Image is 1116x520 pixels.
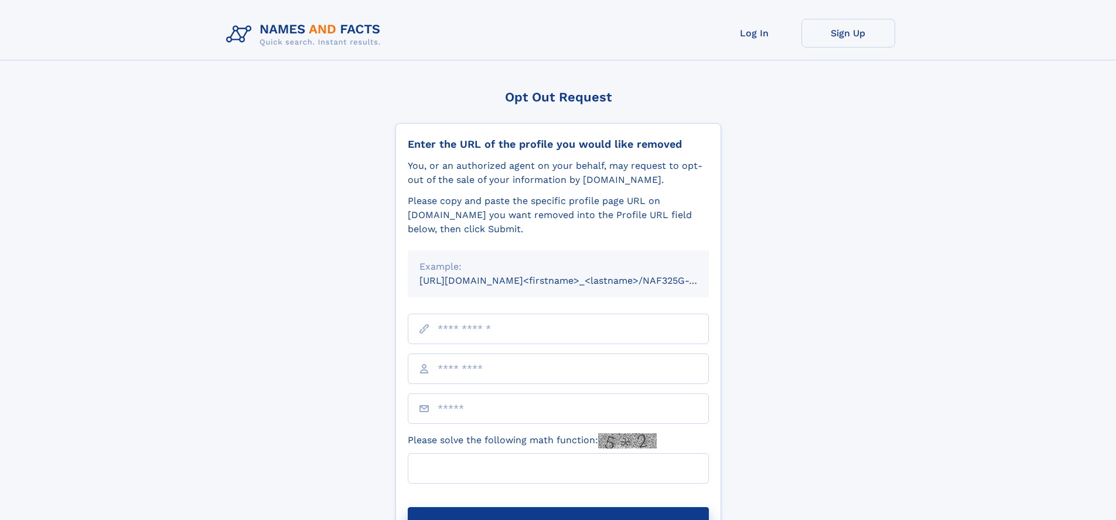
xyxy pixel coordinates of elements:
[419,260,697,274] div: Example:
[419,275,731,286] small: [URL][DOMAIN_NAME]<firstname>_<lastname>/NAF325G-xxxxxxxx
[408,159,709,187] div: You, or an authorized agent on your behalf, may request to opt-out of the sale of your informatio...
[408,138,709,151] div: Enter the URL of the profile you would like removed
[408,194,709,236] div: Please copy and paste the specific profile page URL on [DOMAIN_NAME] you want removed into the Pr...
[708,19,801,47] a: Log In
[221,19,390,50] img: Logo Names and Facts
[408,433,657,448] label: Please solve the following math function:
[801,19,895,47] a: Sign Up
[395,90,721,104] div: Opt Out Request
